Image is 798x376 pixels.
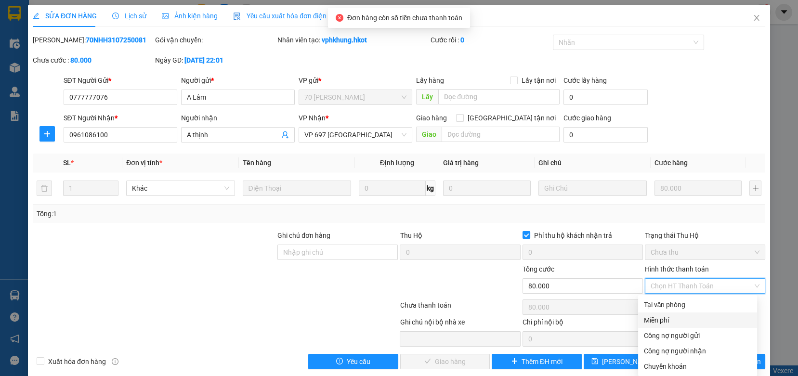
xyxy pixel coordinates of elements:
[233,12,335,20] span: Yêu cầu xuất hóa đơn điện tử
[743,5,770,32] button: Close
[400,354,490,369] button: checkGiao hàng
[584,354,674,369] button: save[PERSON_NAME] thay đổi
[400,317,520,331] div: Ghi chú nội bộ nhà xe
[132,181,229,195] span: Khác
[44,356,110,367] span: Xuất hóa đơn hàng
[304,90,406,104] span: 70 Nguyễn Hữu Huân
[126,159,162,167] span: Đơn vị tính
[336,14,343,22] span: close-circle
[492,354,582,369] button: plusThêm ĐH mới
[538,181,647,196] input: Ghi Chú
[64,75,177,86] div: SĐT Người Gửi
[644,330,751,341] div: Công nợ người gửi
[651,245,759,259] span: Chưa thu
[749,181,761,196] button: plus
[112,12,146,20] span: Lịch sử
[645,265,709,273] label: Hình thức thanh toán
[181,113,295,123] div: Người nhận
[243,159,271,167] span: Tên hàng
[563,114,611,122] label: Cước giao hàng
[308,354,398,369] button: exclamation-circleYêu cầu
[644,299,751,310] div: Tại văn phòng
[563,127,648,143] input: Cước giao hàng
[299,114,326,122] span: VP Nhận
[70,56,92,64] b: 80.000
[638,328,757,343] div: Cước gửi hàng sẽ được ghi vào công nợ của người gửi
[162,12,218,20] span: Ảnh kiện hàng
[277,35,429,45] div: Nhân viên tạo:
[277,245,398,260] input: Ghi chú đơn hàng
[181,75,295,86] div: Người gửi
[64,113,177,123] div: SĐT Người Nhận
[464,113,560,123] span: [GEOGRAPHIC_DATA] tận nơi
[523,265,554,273] span: Tổng cước
[243,181,351,196] input: VD: Bàn, Ghế
[336,358,343,365] span: exclamation-circle
[523,317,643,331] div: Chi phí nội bộ
[416,127,442,142] span: Giao
[518,75,560,86] span: Lấy tận nơi
[299,75,412,86] div: VP gửi
[591,358,598,365] span: save
[443,181,530,196] input: 0
[400,232,422,239] span: Thu Hộ
[155,35,275,45] div: Gói vận chuyển:
[233,13,241,20] img: icon
[86,36,146,44] b: 70NHH3107250081
[644,346,751,356] div: Công nợ người nhận
[347,14,462,22] span: Đơn hàng còn số tiền chưa thanh toán
[37,208,308,219] div: Tổng: 1
[416,77,444,84] span: Lấy hàng
[438,89,559,104] input: Dọc đường
[654,181,742,196] input: 0
[37,181,52,196] button: delete
[442,127,559,142] input: Dọc đường
[112,13,119,19] span: clock-circle
[39,126,55,142] button: plus
[563,90,648,105] input: Cước lấy hàng
[322,36,367,44] b: vphkhung.hkot
[511,358,518,365] span: plus
[112,358,118,365] span: info-circle
[380,159,414,167] span: Định lượng
[33,12,97,20] span: SỬA ĐƠN HÀNG
[162,13,169,19] span: picture
[416,89,438,104] span: Lấy
[184,56,223,64] b: [DATE] 22:01
[443,159,479,167] span: Giá trị hàng
[651,279,759,293] span: Chọn HT Thanh Toán
[155,55,275,65] div: Ngày GD:
[645,230,765,241] div: Trạng thái Thu Hộ
[304,128,406,142] span: VP 697 Điện Biên Phủ
[40,130,54,138] span: plus
[426,181,435,196] span: kg
[753,14,760,22] span: close
[347,356,370,367] span: Yêu cầu
[33,55,153,65] div: Chưa cước :
[431,35,551,45] div: Cước rồi :
[535,154,651,172] th: Ghi chú
[460,36,464,44] b: 0
[563,77,607,84] label: Cước lấy hàng
[33,35,153,45] div: [PERSON_NAME]:
[277,232,330,239] label: Ghi chú đơn hàng
[63,159,71,167] span: SL
[281,131,289,139] span: user-add
[522,356,563,367] span: Thêm ĐH mới
[644,361,751,372] div: Chuyển khoản
[644,315,751,325] div: Miễn phí
[530,230,616,241] span: Phí thu hộ khách nhận trả
[416,114,447,122] span: Giao hàng
[399,300,522,317] div: Chưa thanh toán
[638,343,757,359] div: Cước gửi hàng sẽ được ghi vào công nợ của người nhận
[602,356,679,367] span: [PERSON_NAME] thay đổi
[33,13,39,19] span: edit
[654,159,688,167] span: Cước hàng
